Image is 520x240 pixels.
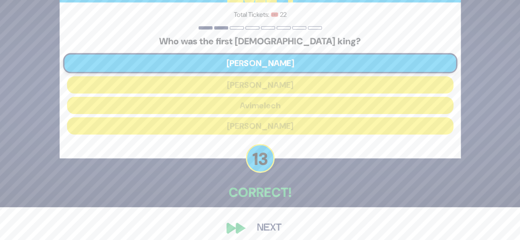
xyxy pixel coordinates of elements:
button: [PERSON_NAME] [63,53,457,73]
button: [PERSON_NAME] [67,76,453,94]
h5: Who was the first [DEMOGRAPHIC_DATA] king? [67,36,453,47]
button: Avimelech [67,97,453,114]
p: 13 [246,144,275,173]
button: [PERSON_NAME] [67,117,453,135]
p: Total Tickets: 🎟️ 22 [67,10,453,20]
p: Correct! [60,183,461,202]
button: Next [245,219,293,238]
